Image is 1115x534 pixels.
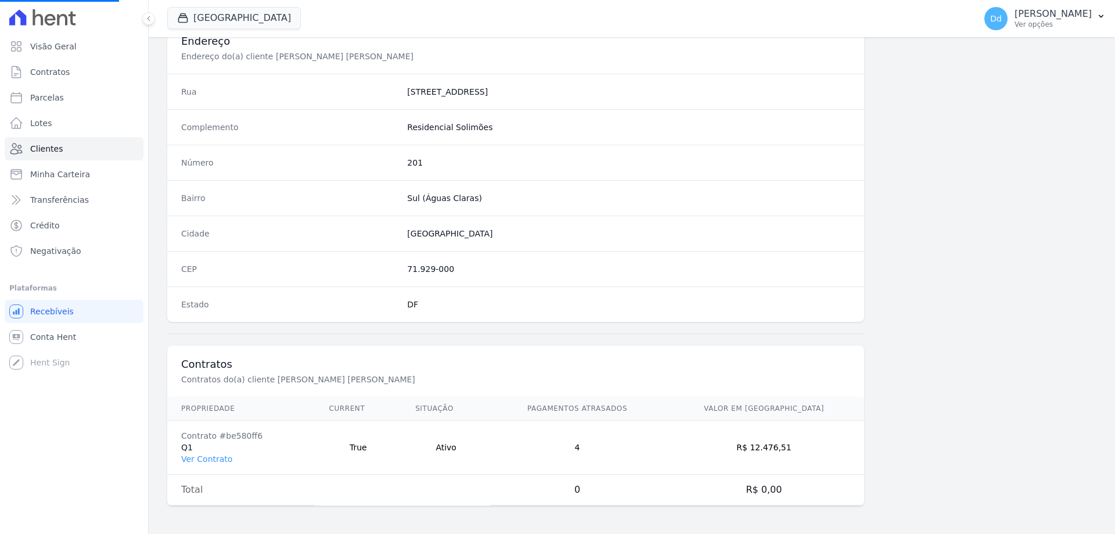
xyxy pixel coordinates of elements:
span: Contratos [30,66,70,78]
span: Dd [990,15,1002,23]
td: 4 [491,421,664,475]
div: Plataformas [9,281,139,295]
th: Propriedade [167,397,315,421]
dd: 201 [407,157,850,169]
dt: Bairro [181,192,398,204]
td: R$ 0,00 [664,475,864,506]
th: Current [315,397,401,421]
span: Recebíveis [30,306,74,317]
h3: Endereço [181,34,850,48]
dt: Estado [181,299,398,310]
dd: DF [407,299,850,310]
th: Situação [401,397,491,421]
td: Total [167,475,315,506]
a: Negativação [5,239,143,263]
a: Crédito [5,214,143,237]
span: Clientes [30,143,63,155]
th: Pagamentos Atrasados [491,397,664,421]
dt: Complemento [181,121,398,133]
a: Ver Contrato [181,454,232,464]
span: Minha Carteira [30,169,90,180]
a: Clientes [5,137,143,160]
h3: Contratos [181,357,850,371]
td: Ativo [401,421,491,475]
p: Ver opções [1015,20,1092,29]
td: True [315,421,401,475]
td: R$ 12.476,51 [664,421,864,475]
dd: [GEOGRAPHIC_DATA] [407,228,850,239]
span: Parcelas [30,92,64,103]
dt: Rua [181,86,398,98]
p: [PERSON_NAME] [1015,8,1092,20]
button: Dd [PERSON_NAME] Ver opções [975,2,1115,35]
dd: [STREET_ADDRESS] [407,86,850,98]
a: Minha Carteira [5,163,143,186]
td: Q1 [167,421,315,475]
a: Visão Geral [5,35,143,58]
button: [GEOGRAPHIC_DATA] [167,7,301,29]
span: Conta Hent [30,331,76,343]
a: Recebíveis [5,300,143,323]
dt: CEP [181,263,398,275]
a: Transferências [5,188,143,212]
a: Conta Hent [5,325,143,349]
span: Crédito [30,220,60,231]
dd: Residencial Solimões [407,121,850,133]
span: Transferências [30,194,89,206]
td: 0 [491,475,664,506]
a: Parcelas [5,86,143,109]
th: Valor em [GEOGRAPHIC_DATA] [664,397,864,421]
div: Contrato #be580ff6 [181,430,301,442]
dt: Cidade [181,228,398,239]
span: Visão Geral [30,41,77,52]
p: Endereço do(a) cliente [PERSON_NAME] [PERSON_NAME] [181,51,571,62]
dd: Sul (Águas Claras) [407,192,850,204]
span: Negativação [30,245,81,257]
p: Contratos do(a) cliente [PERSON_NAME] [PERSON_NAME] [181,374,571,385]
a: Contratos [5,60,143,84]
dd: 71.929-000 [407,263,850,275]
span: Lotes [30,117,52,129]
a: Lotes [5,112,143,135]
dt: Número [181,157,398,169]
